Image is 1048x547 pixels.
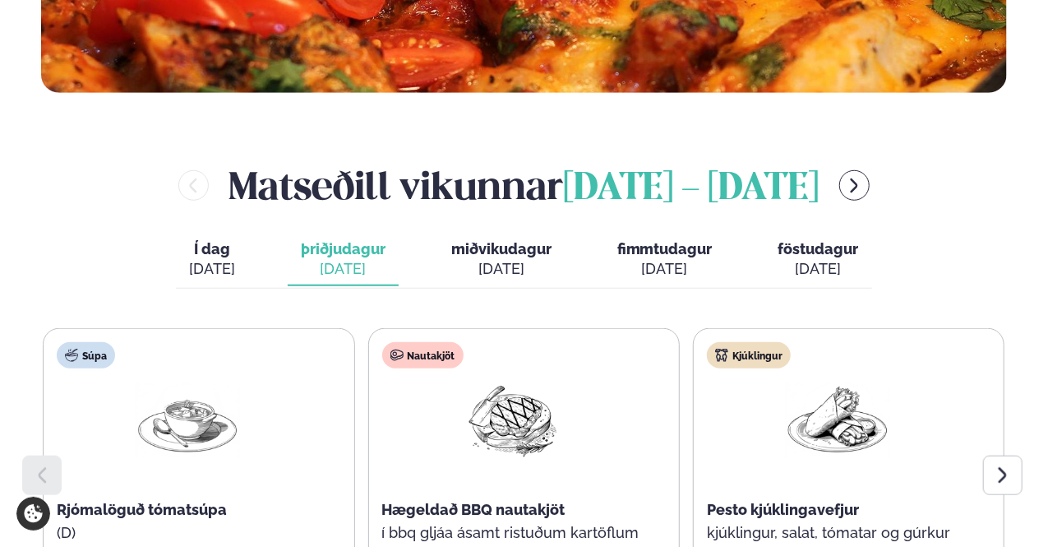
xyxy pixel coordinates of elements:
[382,342,464,369] div: Nautakjöt
[57,523,318,543] p: (D)
[301,240,385,257] span: þriðjudagur
[189,259,235,279] div: [DATE]
[778,240,859,257] span: föstudagur
[65,349,78,362] img: soup.svg
[604,233,726,287] button: fimmtudagur [DATE]
[451,240,552,257] span: miðvikudagur
[839,170,870,201] button: menu-btn-right
[778,259,859,279] div: [DATE]
[617,259,713,279] div: [DATE]
[382,501,566,518] span: Hægeldað BBQ nautakjöt
[178,170,209,201] button: menu-btn-left
[715,349,728,362] img: chicken.svg
[765,233,872,287] button: föstudagur [DATE]
[382,523,644,543] p: í bbq gljáa ásamt ristuðum kartöflum
[460,382,566,458] img: Beef-Meat.png
[176,233,248,287] button: Í dag [DATE]
[189,239,235,259] span: Í dag
[229,159,819,212] h2: Matseðill vikunnar
[390,349,404,362] img: beef.svg
[438,233,565,287] button: miðvikudagur [DATE]
[301,259,385,279] div: [DATE]
[16,497,50,531] a: Cookie settings
[785,382,890,458] img: Wraps.png
[451,259,552,279] div: [DATE]
[57,342,115,369] div: Súpa
[707,342,791,369] div: Kjúklingur
[563,171,819,207] span: [DATE] - [DATE]
[707,501,859,518] span: Pesto kjúklingavefjur
[57,501,227,518] span: Rjómalöguð tómatsúpa
[617,240,713,257] span: fimmtudagur
[135,382,240,458] img: Soup.png
[288,233,399,287] button: þriðjudagur [DATE]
